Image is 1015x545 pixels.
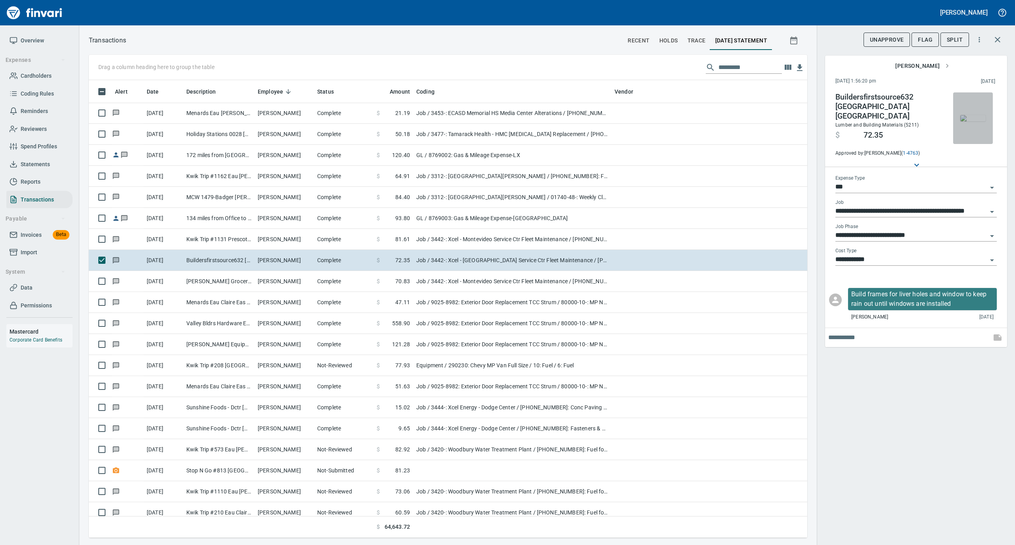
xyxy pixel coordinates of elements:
td: Kwik Trip #1162 Eau [PERSON_NAME] [183,166,255,187]
td: Complete [314,313,373,334]
span: Has messages [112,363,120,368]
span: Amount [390,87,410,96]
span: 72.35 [395,256,410,264]
a: Overview [6,32,73,50]
span: Alert [115,87,138,96]
button: Payable [2,211,69,226]
span: 51.63 [395,382,410,390]
a: Coding Rules [6,85,73,103]
span: Has messages [112,299,120,305]
button: System [2,265,69,279]
span: 558.90 [392,319,410,327]
span: 70.83 [395,277,410,285]
td: [DATE] [144,229,183,250]
span: Coding [416,87,435,96]
td: Valley Bldrs Hardware Eau Claire WI [183,313,255,334]
span: Data [21,283,33,293]
span: $ [377,109,380,117]
a: Data [6,279,73,297]
span: Vendor [615,87,633,96]
span: $ [377,319,380,327]
h5: [PERSON_NAME] [940,8,988,17]
td: Job / 3442-: Xcel - Montevideo Service Ctr Fleet Maintenance / [PHONE_NUMBER]: Fuel for General C... [413,271,611,292]
button: Open [986,206,998,217]
td: Job / 3442-: Xcel - [GEOGRAPHIC_DATA] Service Ctr Fleet Maintenance / [PHONE_NUMBER]: Consumable ... [413,250,611,271]
td: Job / 9025-8982: Exterior Door Replacement TCC Strum / 80000-10-: MP Numbers / 8: Indirects [413,376,611,397]
span: [DATE] [979,313,994,321]
span: $ [377,509,380,516]
nav: breadcrumb [89,36,126,45]
td: [DATE] [144,166,183,187]
td: [PERSON_NAME] [255,334,314,355]
span: 93.80 [395,214,410,222]
td: Sunshine Foods - Dctr [GEOGRAPHIC_DATA] [GEOGRAPHIC_DATA] [183,418,255,439]
td: Job / 3444-: Xcel Energy - Dodge Center / [PHONE_NUMBER]: Fasteners & Adhesives - Concrete / 2: M... [413,418,611,439]
span: Reimbursement [112,152,120,157]
span: Has messages [112,405,120,410]
span: [PERSON_NAME] [851,313,888,321]
span: Has messages [112,257,120,263]
a: Spend Profiles [6,138,73,155]
td: [PERSON_NAME] [255,376,314,397]
a: Permissions [6,297,73,315]
span: Transactions [21,195,54,205]
td: Job / 3312-: [GEOGRAPHIC_DATA][PERSON_NAME] / [PHONE_NUMBER]: Fuel for General Conditions Equipme... [413,166,611,187]
h4: Buildersfirstsource632 [GEOGRAPHIC_DATA] [GEOGRAPHIC_DATA] [835,92,943,121]
span: [DATE] 1:56:20 pm [835,77,929,85]
span: Status [317,87,344,96]
td: Complete [314,229,373,250]
td: [PERSON_NAME] [255,313,314,334]
td: Complete [314,271,373,292]
td: Complete [314,166,373,187]
img: Finvari [5,3,64,22]
span: 64,643.72 [385,523,410,531]
span: 73.06 [395,487,410,495]
span: Has messages [112,173,120,178]
span: Has messages [112,384,120,389]
span: Description [186,87,216,96]
td: [DATE] [144,313,183,334]
span: 121.28 [392,340,410,348]
span: 77.93 [395,361,410,369]
a: Corporate Card Benefits [10,337,62,343]
span: 72.35 [864,130,883,140]
td: [DATE] [144,187,183,208]
img: receipts%2Fmarketjohnson%2F2025-09-08%2FsZ6UwKQAH2eZzRhUrexe6cSE1O42__CJd1rpEwG3n6zjD8GlPN_thumb.jpg [960,115,986,121]
span: $ [377,193,380,201]
span: Beta [53,230,69,239]
label: Expense Type [835,176,865,181]
button: Open [986,255,998,266]
td: [DATE] [144,145,183,166]
span: Date [147,87,169,96]
td: [PERSON_NAME] [255,187,314,208]
span: Import [21,248,37,257]
span: $ [377,151,380,159]
td: Complete [314,250,373,271]
td: GL / 8769003: Gas & Mileage Expense-[GEOGRAPHIC_DATA] [413,208,611,229]
span: Has messages [112,447,120,452]
button: Flag [912,33,939,47]
span: This charge was settled by the merchant and appears on the 2025/09/13 statement. [929,78,995,86]
td: [PERSON_NAME] [255,124,314,145]
span: 120.40 [392,151,410,159]
span: Date [147,87,159,96]
td: [DATE] [144,481,183,502]
td: [DATE] [144,460,183,481]
span: Employee [258,87,293,96]
td: Job / 9025-8982: Exterior Door Replacement TCC Strum / 80000-10-: MP Numbers / 2: Material [413,334,611,355]
button: Close transaction [988,30,1007,49]
span: Has messages [112,131,120,136]
td: Job / 3444-: Xcel Energy - Dodge Center / [PHONE_NUMBER]: Conc Paving - Expansion Joints M&J Inst... [413,397,611,418]
td: [PERSON_NAME] [255,439,314,460]
td: [DATE] [144,418,183,439]
span: Amount [379,87,410,96]
span: 15.02 [395,403,410,411]
span: Has messages [112,320,120,326]
span: 9.65 [398,424,410,432]
td: Menards Eau Claire Eas Eau Claire WI [183,376,255,397]
span: Approved by: [PERSON_NAME] ( ) [835,150,943,157]
span: Has messages [112,278,120,284]
td: Complete [314,418,373,439]
td: Job / 9025-8982: Exterior Door Replacement TCC Strum / 80000-10-: MP Numbers / 2: Material [413,313,611,334]
td: Complete [314,376,373,397]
